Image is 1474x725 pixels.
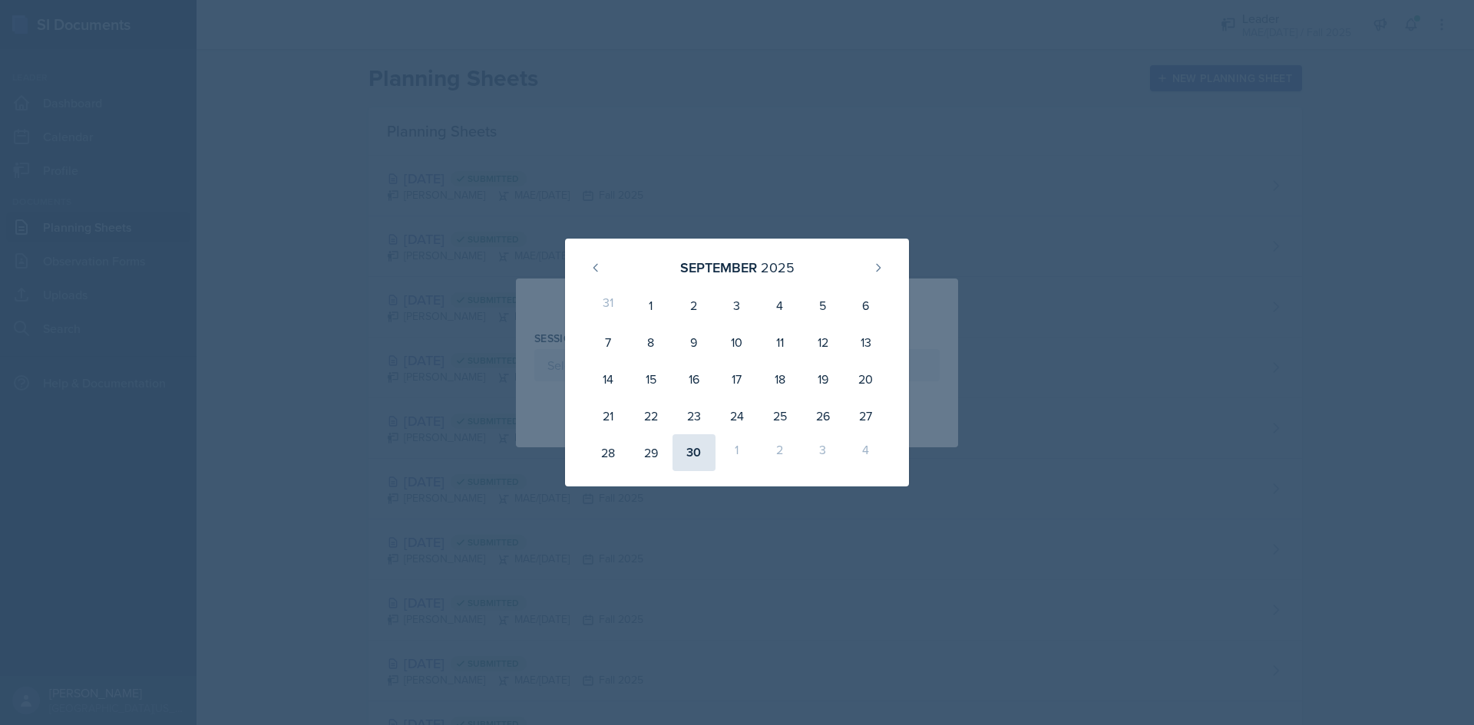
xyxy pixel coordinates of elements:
[801,434,844,471] div: 3
[673,397,716,434] div: 23
[673,361,716,397] div: 16
[673,324,716,361] div: 9
[716,324,758,361] div: 10
[761,257,795,278] div: 2025
[587,397,630,434] div: 21
[758,324,801,361] div: 11
[801,361,844,397] div: 19
[801,397,844,434] div: 26
[758,397,801,434] div: 25
[673,434,716,471] div: 30
[673,287,716,324] div: 2
[680,257,757,278] div: September
[587,287,630,324] div: 31
[630,287,673,324] div: 1
[716,287,758,324] div: 3
[844,287,887,324] div: 6
[844,324,887,361] div: 13
[844,397,887,434] div: 27
[758,287,801,324] div: 4
[587,434,630,471] div: 28
[630,434,673,471] div: 29
[844,361,887,397] div: 20
[630,361,673,397] div: 15
[801,287,844,324] div: 5
[630,397,673,434] div: 22
[716,361,758,397] div: 17
[630,324,673,361] div: 8
[587,361,630,397] div: 14
[716,434,758,471] div: 1
[844,434,887,471] div: 4
[716,397,758,434] div: 24
[758,434,801,471] div: 2
[801,324,844,361] div: 12
[758,361,801,397] div: 18
[587,324,630,361] div: 7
